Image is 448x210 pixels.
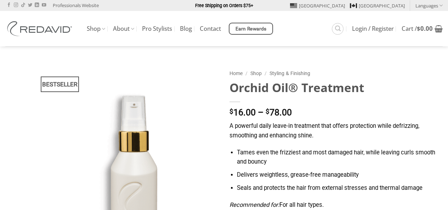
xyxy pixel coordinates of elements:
[180,22,192,35] a: Blog
[87,22,105,36] a: Shop
[237,170,443,180] li: Delivers weightless, grease-free manageability
[270,70,310,76] a: Styling & Finishing
[290,0,345,11] a: [GEOGRAPHIC_DATA]
[229,200,443,210] p: For all hair types.
[352,26,394,32] span: Login / Register
[415,0,443,11] a: Languages
[229,202,279,208] em: Recommended for:
[236,25,267,33] span: Earn Rewards
[35,3,39,8] a: Follow on LinkedIn
[229,80,443,95] h1: Orchid Oil® Treatment
[402,21,443,36] a: View cart
[21,3,25,8] a: Follow on TikTok
[266,107,292,118] bdi: 78.00
[250,70,262,76] a: Shop
[245,70,248,76] span: /
[402,26,433,32] span: Cart /
[200,22,221,35] a: Contact
[237,183,443,193] li: Seals and protects the hair from external stresses and thermal damage
[352,22,394,35] a: Login / Register
[229,23,273,35] a: Earn Rewards
[113,22,134,36] a: About
[229,108,233,115] span: $
[332,23,344,35] a: Search
[229,70,243,76] a: Home
[258,107,263,118] span: –
[14,3,18,8] a: Follow on Instagram
[229,121,443,140] p: A powerful daily leave-in treatment that offers protection while defrizzing, smoothing and enhanc...
[229,69,443,78] nav: Breadcrumb
[417,24,433,33] bdi: 0.00
[417,24,420,33] span: $
[237,148,443,167] li: Tames even the frizziest and most damaged hair, while leaving curls smooth and bouncy
[5,21,76,36] img: REDAVID Salon Products | United States
[7,3,11,8] a: Follow on Facebook
[266,108,270,115] span: $
[229,107,256,118] bdi: 16.00
[350,0,405,11] a: [GEOGRAPHIC_DATA]
[265,70,267,76] span: /
[195,3,253,8] strong: Free Shipping on Orders $75+
[142,22,172,35] a: Pro Stylists
[28,3,32,8] a: Follow on Twitter
[42,3,46,8] a: Follow on YouTube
